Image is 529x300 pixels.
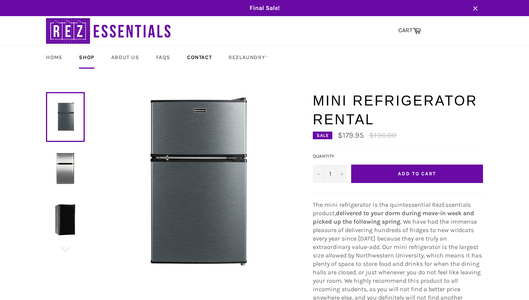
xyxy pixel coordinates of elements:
[336,165,347,183] button: Increase quantity
[179,46,219,69] a: Contact
[103,46,147,69] a: About Us
[313,153,347,160] label: Quantity
[71,46,102,69] a: Shop
[313,209,474,225] strong: delivered to your dorm during move-in week and picked up the following spring
[38,4,491,12] span: Final Sale!
[398,171,436,176] span: Add to Cart
[351,165,483,183] button: Add to Cart
[46,16,172,46] img: RezEssentials
[103,91,287,275] img: Mini Refrigerator Rental
[50,204,81,235] img: Mini Refrigerator Rental
[148,46,178,69] a: FAQs
[313,132,332,139] div: Sale
[338,131,364,140] span: $179.95
[313,201,471,217] span: The mini refrigerator is the quintessential RezEssentials product,
[50,153,81,184] img: Mini Refrigerator Rental
[394,23,425,39] a: CART
[221,46,276,69] a: RezLaundry
[369,131,396,140] s: $196.00
[313,91,483,129] h1: Mini Refrigerator Rental
[38,46,70,69] a: Home
[313,165,324,183] button: Decrease quantity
